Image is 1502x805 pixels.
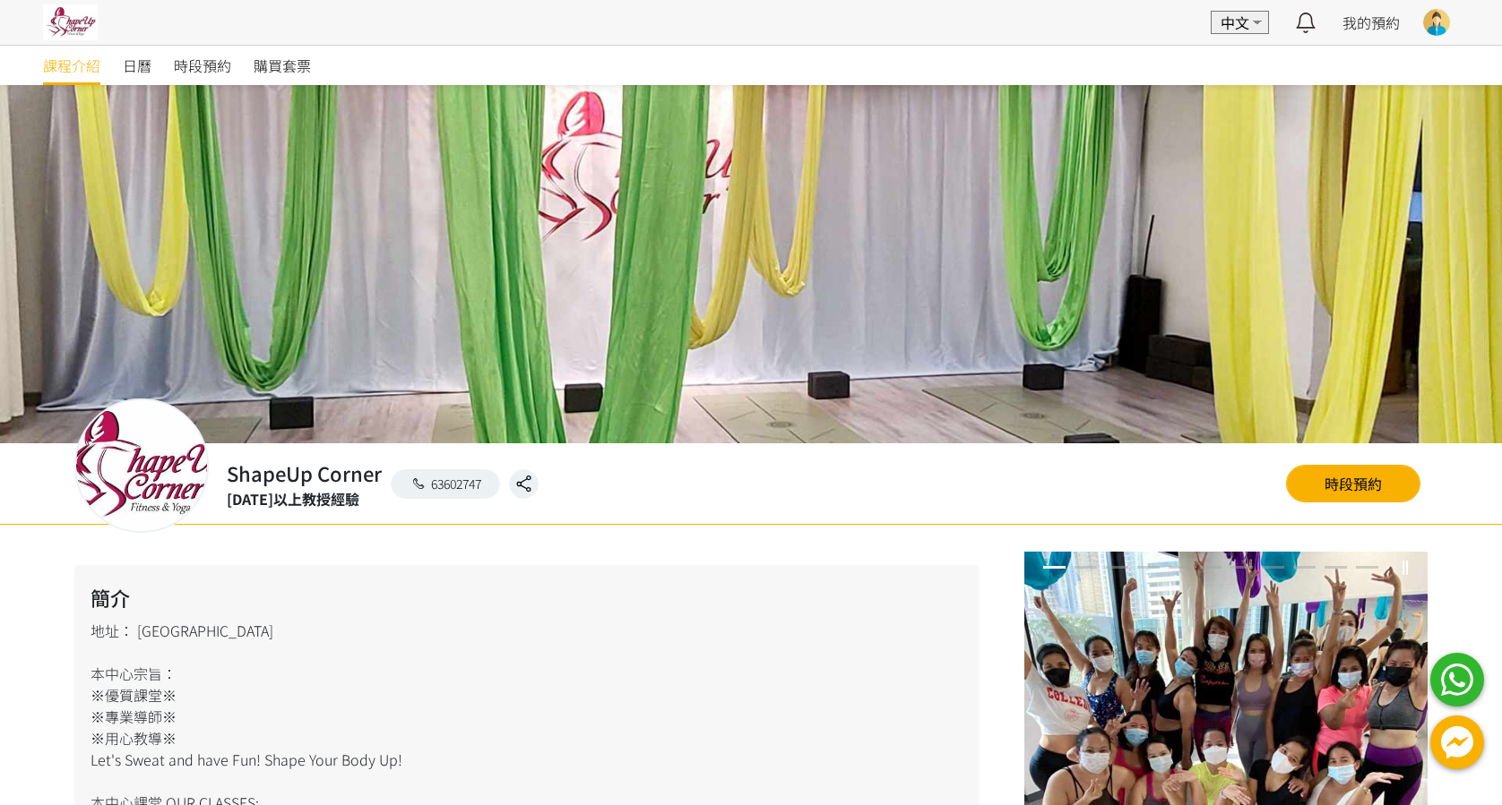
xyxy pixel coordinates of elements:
[123,46,151,85] a: 日曆
[254,55,311,76] span: 購買套票
[1342,12,1400,33] a: 我的預約
[174,55,231,76] span: 時段預約
[391,469,500,499] a: 63602747
[123,55,151,76] span: 日曆
[43,4,98,40] img: pwrjsa6bwyY3YIpa3AKFwK20yMmKifvYlaMXwTp1.jpg
[43,46,100,85] a: 課程介紹
[254,46,311,85] a: 購買套票
[1286,465,1420,502] a: 時段預約
[43,55,100,76] span: 課程介紹
[91,583,963,612] h2: 簡介
[227,458,382,488] h2: ShapeUp Corner
[174,46,231,85] a: 時段預約
[227,488,382,510] div: [DATE]以上教授經驗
